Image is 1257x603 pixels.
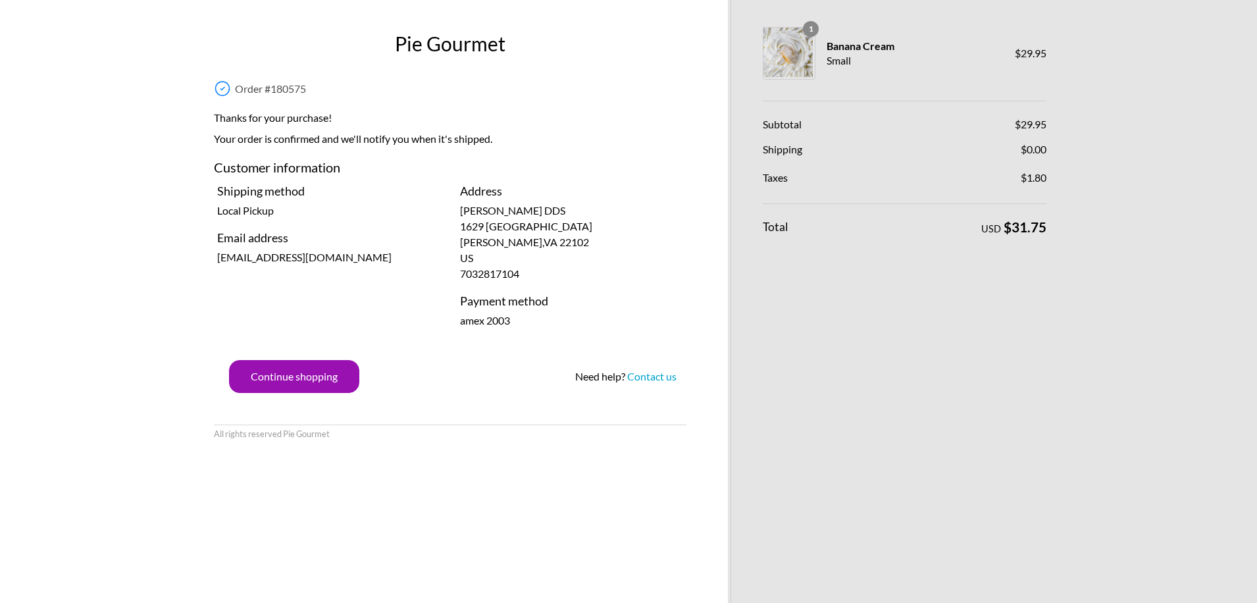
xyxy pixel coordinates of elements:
[460,313,683,328] p: amex 2003
[803,21,819,37] span: 1
[627,370,677,382] a: Contact us
[763,28,813,77] img: Banana Cream
[559,236,589,248] span: 22102
[235,82,306,95] span: Order # 180575
[460,236,589,248] span: [PERSON_NAME] , VA
[460,220,592,232] span: 1629 [GEOGRAPHIC_DATA]
[229,360,359,393] button: Continue shopping
[214,428,330,440] li: All rights reserved Pie Gourmet
[217,229,440,247] h4: Email address
[211,29,690,59] h1: Pie Gourmet
[217,249,440,265] p: [EMAIL_ADDRESS][DOMAIN_NAME]
[460,267,519,280] span: 7032817104
[575,369,677,384] div: Need help?
[460,292,683,310] h4: Payment method
[217,203,440,219] p: Local Pickup
[214,131,686,152] p: Your order is confirmed and we'll notify you when it's shipped.
[460,182,683,200] h4: Address
[217,182,440,200] h4: Shipping method
[460,204,565,217] span: [PERSON_NAME] DDS
[214,157,686,182] h3: Customer information
[214,110,686,131] h2: Thanks for your purchase!
[460,251,473,264] span: US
